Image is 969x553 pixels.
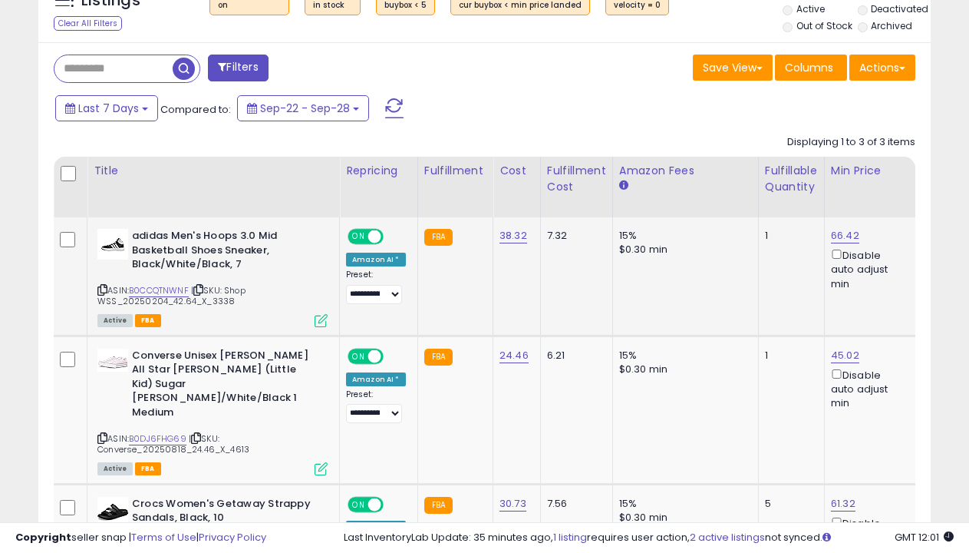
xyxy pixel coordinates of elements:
[199,530,266,545] a: Privacy Policy
[895,530,954,545] span: 2025-10-6 12:01 GMT
[54,16,122,31] div: Clear All Filters
[346,389,406,424] div: Preset:
[349,498,368,511] span: ON
[619,179,628,193] small: Amazon Fees.
[871,19,912,32] label: Archived
[619,229,747,243] div: 15%
[260,101,350,116] span: Sep-22 - Sep-28
[831,228,859,243] a: 66.42
[132,497,318,529] b: Crocs Women's Getaway Strappy Sandals, Black, 10
[55,95,158,121] button: Last 7 Days
[796,19,852,32] label: Out of Stock
[97,349,328,474] div: ASIN:
[97,229,128,260] img: 318KFu7bdJL._SL40_.jpg
[849,55,915,81] button: Actions
[132,229,318,276] b: adidas Men's Hoops 3.0 Mid Basketball Shoes Sneaker, Black/White/Black, 7
[349,349,368,363] span: ON
[619,497,747,511] div: 15%
[132,349,318,424] b: Converse Unisex [PERSON_NAME] All Star [PERSON_NAME] (Little Kid) Sugar [PERSON_NAME]/White/Black...
[785,60,833,75] span: Columns
[346,163,411,179] div: Repricing
[796,2,825,15] label: Active
[97,497,128,528] img: 31YI1ui18FL._SL40_.jpg
[831,366,905,411] div: Disable auto adjust min
[344,531,954,545] div: Last InventoryLab Update: 35 minutes ago, requires user action, not synced.
[135,314,161,327] span: FBA
[15,530,71,545] strong: Copyright
[690,530,765,545] a: 2 active listings
[871,2,928,15] label: Deactivated
[424,163,486,179] div: Fulfillment
[129,432,186,445] a: B0DJ6FHG69
[499,228,527,243] a: 38.32
[381,349,406,363] span: OFF
[346,373,406,386] div: Amazon AI *
[424,497,453,514] small: FBA
[131,530,196,545] a: Terms of Use
[831,163,910,179] div: Min Price
[208,55,268,81] button: Filters
[15,531,266,545] div: seller snap | |
[381,498,406,511] span: OFF
[97,229,328,326] div: ASIN:
[765,229,812,243] div: 1
[135,462,161,475] span: FBA
[97,349,128,372] img: 31YGxFlk7ML._SL40_.jpg
[424,349,453,366] small: FBA
[97,432,249,455] span: | SKU: Converse_20250818_24.46_X_4613
[831,496,855,512] a: 61.32
[381,230,406,243] span: OFF
[693,55,773,81] button: Save View
[787,135,915,150] div: Displaying 1 to 3 of 3 items
[78,101,139,116] span: Last 7 Days
[499,163,534,179] div: Cost
[349,230,368,243] span: ON
[129,284,189,297] a: B0CCQTNWNF
[547,163,606,195] div: Fulfillment Cost
[97,462,133,475] span: All listings currently available for purchase on Amazon
[499,348,529,363] a: 24.46
[97,314,133,327] span: All listings currently available for purchase on Amazon
[619,349,747,363] div: 15%
[831,247,905,291] div: Disable auto adjust min
[346,270,406,304] div: Preset:
[619,363,747,376] div: $0.30 min
[765,163,818,195] div: Fulfillable Quantity
[547,349,601,363] div: 6.21
[831,348,859,363] a: 45.02
[775,55,847,81] button: Columns
[765,497,812,511] div: 5
[547,497,601,511] div: 7.56
[97,284,246,307] span: | SKU: Shop WSS_20250204_42.64_X_3338
[346,253,406,267] div: Amazon AI *
[553,530,587,545] a: 1 listing
[499,496,526,512] a: 30.73
[547,229,601,243] div: 7.32
[619,243,747,257] div: $0.30 min
[237,95,369,121] button: Sep-22 - Sep-28
[160,102,231,117] span: Compared to:
[765,349,812,363] div: 1
[94,163,333,179] div: Title
[619,163,752,179] div: Amazon Fees
[424,229,453,246] small: FBA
